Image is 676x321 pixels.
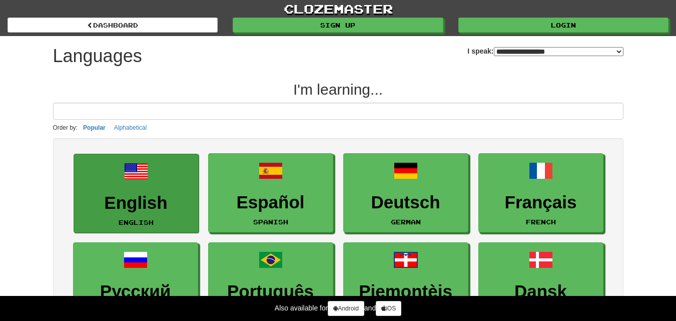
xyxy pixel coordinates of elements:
a: EnglishEnglish [74,154,199,233]
a: DeutschGerman [343,153,468,233]
a: EspañolSpanish [208,153,333,233]
small: English [119,219,154,226]
button: Alphabetical [111,122,150,133]
small: French [526,218,556,225]
a: Login [458,18,668,33]
h3: Русский [79,282,193,301]
h3: Piemontèis [349,282,463,301]
h1: Languages [53,46,142,66]
h3: Deutsch [349,193,463,212]
a: FrançaisFrench [478,153,603,233]
h3: Dansk [484,282,598,301]
a: dashboard [8,18,218,33]
h3: English [79,193,193,213]
small: Spanish [253,218,288,225]
a: Android [328,301,364,316]
select: I speak: [494,47,623,56]
h3: Español [214,193,328,212]
label: I speak: [467,46,623,56]
a: iOS [376,301,401,316]
h2: I'm learning... [53,81,623,98]
h3: Português [214,282,328,301]
small: German [391,218,421,225]
button: Popular [80,122,109,133]
small: Order by: [53,124,78,131]
h3: Français [484,193,598,212]
a: Sign up [233,18,443,33]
